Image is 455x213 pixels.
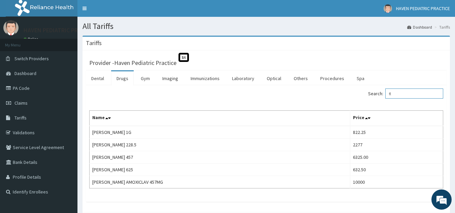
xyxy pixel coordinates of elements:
span: Dashboard [14,70,36,76]
div: Minimize live chat window [110,3,127,20]
td: 2277 [350,139,443,151]
label: Search: [368,88,443,99]
a: Imaging [157,71,184,85]
td: [PERSON_NAME] 228.5 [90,139,350,151]
a: Laboratory [227,71,260,85]
h1: All Tariffs [83,22,450,31]
td: 822.25 [350,126,443,139]
a: Spa [351,71,370,85]
td: [PERSON_NAME] 457 [90,151,350,164]
h3: Tariffs [86,40,102,46]
img: d_794563401_company_1708531726252_794563401 [12,34,27,50]
p: HAVEN PEDIATRIC PRACTICE [24,27,96,33]
span: Switch Providers [14,56,49,62]
span: HAVEN PEDIATRIC PRACTICE [396,5,450,11]
span: St [178,53,189,62]
a: Online [24,37,40,41]
a: Dashboard [407,24,432,30]
td: 10000 [350,176,443,188]
img: User Image [3,20,19,35]
td: [PERSON_NAME] AMOXICLAV 457MG [90,176,350,188]
td: [PERSON_NAME] 625 [90,164,350,176]
a: Drugs [111,71,134,85]
th: Name [90,111,350,126]
textarea: Type your message and hit 'Enter' [3,142,128,165]
input: Search: [385,88,443,99]
td: 6325.00 [350,151,443,164]
a: Optical [261,71,287,85]
h3: Provider - Haven Pediatric Practice [89,60,176,66]
td: 632.50 [350,164,443,176]
a: Dental [86,71,109,85]
span: Claims [14,100,28,106]
a: Procedures [315,71,350,85]
th: Price [350,111,443,126]
li: Tariffs [433,24,450,30]
a: Immunizations [185,71,225,85]
img: User Image [384,4,392,13]
td: [PERSON_NAME] 1G [90,126,350,139]
span: We're online! [39,64,93,132]
a: Gym [135,71,155,85]
div: Chat with us now [35,38,113,46]
span: Tariffs [14,115,27,121]
a: Others [288,71,313,85]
